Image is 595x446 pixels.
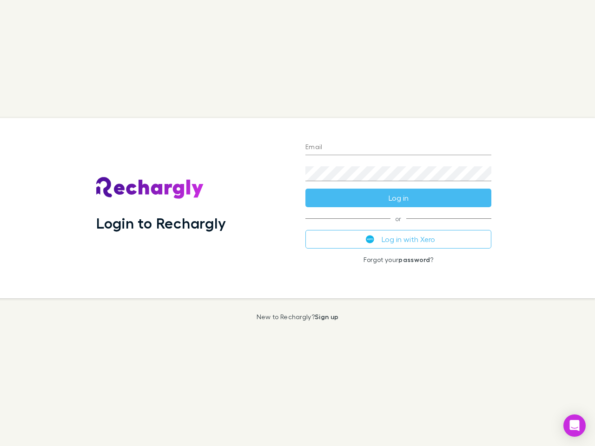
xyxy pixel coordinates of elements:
button: Log in [305,189,491,207]
a: password [398,256,430,263]
img: Xero's logo [366,235,374,243]
a: Sign up [315,313,338,321]
p: New to Rechargly? [257,313,339,321]
h1: Login to Rechargly [96,214,226,232]
div: Open Intercom Messenger [563,414,586,437]
button: Log in with Xero [305,230,491,249]
p: Forgot your ? [305,256,491,263]
img: Rechargly's Logo [96,177,204,199]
